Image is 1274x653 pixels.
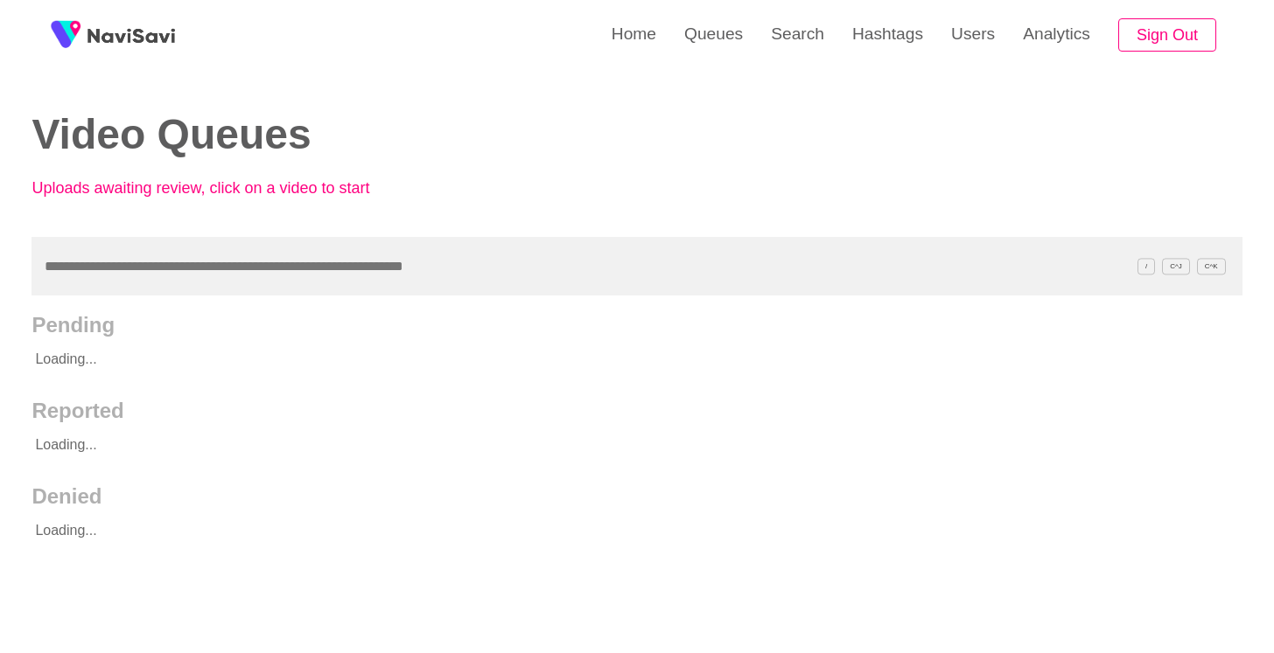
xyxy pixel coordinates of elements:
[31,313,1242,337] h2: Pending
[31,484,1242,509] h2: Denied
[31,337,1121,381] p: Loading...
[1118,18,1216,52] button: Sign Out
[87,26,175,44] img: fireSpot
[31,179,416,198] p: Uploads awaiting review, click on a video to start
[1137,258,1155,274] span: /
[31,423,1121,467] p: Loading...
[1162,258,1190,274] span: C^J
[44,13,87,57] img: fireSpot
[31,509,1121,552] p: Loading...
[31,112,611,158] h2: Video Queues
[31,399,1242,423] h2: Reported
[1197,258,1226,274] span: C^K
